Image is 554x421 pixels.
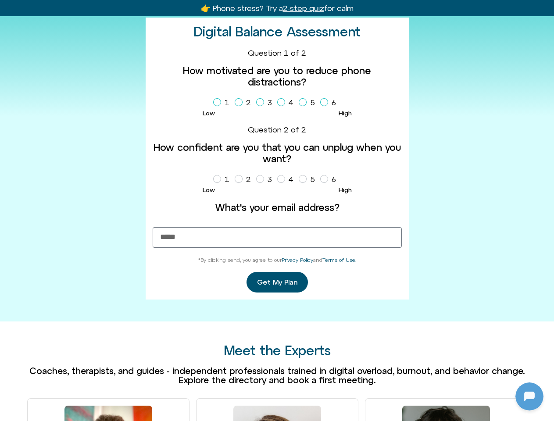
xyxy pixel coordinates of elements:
span: Coaches, therapists, and guides - independent professionals trained in digital overload, burnout,... [29,366,525,385]
label: 5 [299,95,318,110]
span: Low [203,186,215,193]
label: 2 [235,95,254,110]
label: 4 [277,172,297,187]
div: Question 1 of 2 [153,48,402,58]
a: Terms of Use. [322,257,356,263]
label: 4 [277,95,297,110]
label: 6 [320,95,340,110]
a: 👉 Phone stress? Try a2-step quizfor calm [201,4,354,13]
label: How motivated are you to reduce phone distractions? [153,65,402,88]
h2: Meet the Experts [27,343,527,358]
label: 2 [235,172,254,187]
button: Get My Plan [247,272,308,293]
span: High [339,110,352,117]
label: How confident are you that you can unplug when you want? [153,142,402,165]
iframe: Botpress [515,382,543,410]
span: *By clicking send, you agree to our and [198,257,356,263]
span: High [339,186,352,193]
a: Privacy Policy [282,257,313,263]
h2: Digital Balance Assessment [193,25,361,39]
label: 5 [299,172,318,187]
label: 3 [256,172,275,187]
span: Low [203,110,215,117]
span: Get My Plan [257,278,297,286]
label: 6 [320,172,340,187]
form: Homepage Sign Up [153,48,402,293]
label: 1 [213,95,233,110]
label: 1 [213,172,233,187]
u: 2-step quiz [283,4,324,13]
label: 3 [256,95,275,110]
label: What's your email address? [153,202,402,213]
div: Question 2 of 2 [153,125,402,135]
